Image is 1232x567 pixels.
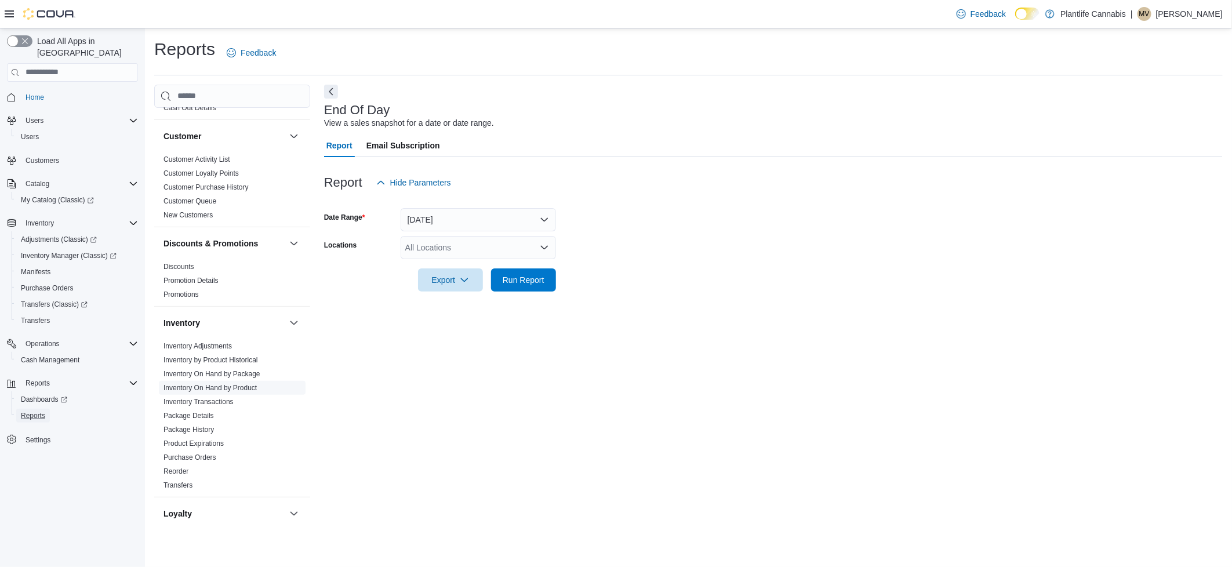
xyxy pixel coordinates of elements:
[163,169,239,178] span: Customer Loyalty Points
[21,395,67,404] span: Dashboards
[21,90,138,104] span: Home
[241,47,276,59] span: Feedback
[163,508,192,519] h3: Loyalty
[12,280,143,296] button: Purchase Orders
[2,112,143,129] button: Users
[16,297,138,311] span: Transfers (Classic)
[2,336,143,352] button: Operations
[163,453,216,462] span: Purchase Orders
[21,177,54,191] button: Catalog
[26,179,49,188] span: Catalog
[163,317,285,329] button: Inventory
[21,316,50,325] span: Transfers
[16,193,138,207] span: My Catalog (Classic)
[26,219,54,228] span: Inventory
[366,134,440,157] span: Email Subscription
[16,314,138,328] span: Transfers
[390,177,451,188] span: Hide Parameters
[1139,7,1150,21] span: MV
[16,130,43,144] a: Users
[163,412,214,420] a: Package Details
[21,283,74,293] span: Purchase Orders
[287,316,301,330] button: Inventory
[21,337,64,351] button: Operations
[12,248,143,264] a: Inventory Manager (Classic)
[21,433,55,447] a: Settings
[163,355,258,365] span: Inventory by Product Historical
[21,300,88,309] span: Transfers (Classic)
[12,296,143,312] a: Transfers (Classic)
[163,397,234,406] span: Inventory Transactions
[326,134,352,157] span: Report
[163,426,214,434] a: Package History
[154,530,310,562] div: Loyalty
[163,277,219,285] a: Promotion Details
[324,176,362,190] h3: Report
[163,481,192,490] span: Transfers
[163,467,188,476] span: Reorder
[163,398,234,406] a: Inventory Transactions
[12,192,143,208] a: My Catalog (Classic)
[7,84,138,478] nav: Complex example
[2,431,143,448] button: Settings
[12,264,143,280] button: Manifests
[16,249,121,263] a: Inventory Manager (Classic)
[21,153,138,168] span: Customers
[16,353,84,367] a: Cash Management
[287,507,301,521] button: Loyalty
[21,114,138,128] span: Users
[372,171,456,194] button: Hide Parameters
[163,103,216,112] span: Cash Out Details
[12,129,143,145] button: Users
[26,379,50,388] span: Reports
[163,341,232,351] span: Inventory Adjustments
[21,114,48,128] button: Users
[491,268,556,292] button: Run Report
[163,276,219,285] span: Promotion Details
[21,411,45,420] span: Reports
[163,238,285,249] button: Discounts & Promotions
[16,409,138,423] span: Reports
[26,435,50,445] span: Settings
[163,384,257,392] a: Inventory On Hand by Product
[163,508,285,519] button: Loyalty
[26,156,59,165] span: Customers
[163,533,226,541] a: Loyalty Adjustments
[21,216,59,230] button: Inventory
[163,262,194,271] span: Discounts
[16,265,55,279] a: Manifests
[21,355,79,365] span: Cash Management
[12,391,143,408] a: Dashboards
[324,85,338,99] button: Next
[16,281,78,295] a: Purchase Orders
[16,409,50,423] a: Reports
[503,274,544,286] span: Run Report
[154,152,310,227] div: Customer
[163,467,188,475] a: Reorder
[418,268,483,292] button: Export
[952,2,1011,26] a: Feedback
[163,290,199,299] a: Promotions
[26,339,60,348] span: Operations
[163,104,216,112] a: Cash Out Details
[21,376,138,390] span: Reports
[32,35,138,59] span: Load All Apps in [GEOGRAPHIC_DATA]
[163,342,232,350] a: Inventory Adjustments
[12,312,143,329] button: Transfers
[21,337,138,351] span: Operations
[21,376,54,390] button: Reports
[1156,7,1223,21] p: [PERSON_NAME]
[163,211,213,219] a: New Customers
[287,129,301,143] button: Customer
[21,235,97,244] span: Adjustments (Classic)
[324,241,357,250] label: Locations
[2,375,143,391] button: Reports
[154,38,215,61] h1: Reports
[2,215,143,231] button: Inventory
[324,117,494,129] div: View a sales snapshot for a date or date range.
[163,453,216,461] a: Purchase Orders
[16,297,92,311] a: Transfers (Classic)
[425,268,476,292] span: Export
